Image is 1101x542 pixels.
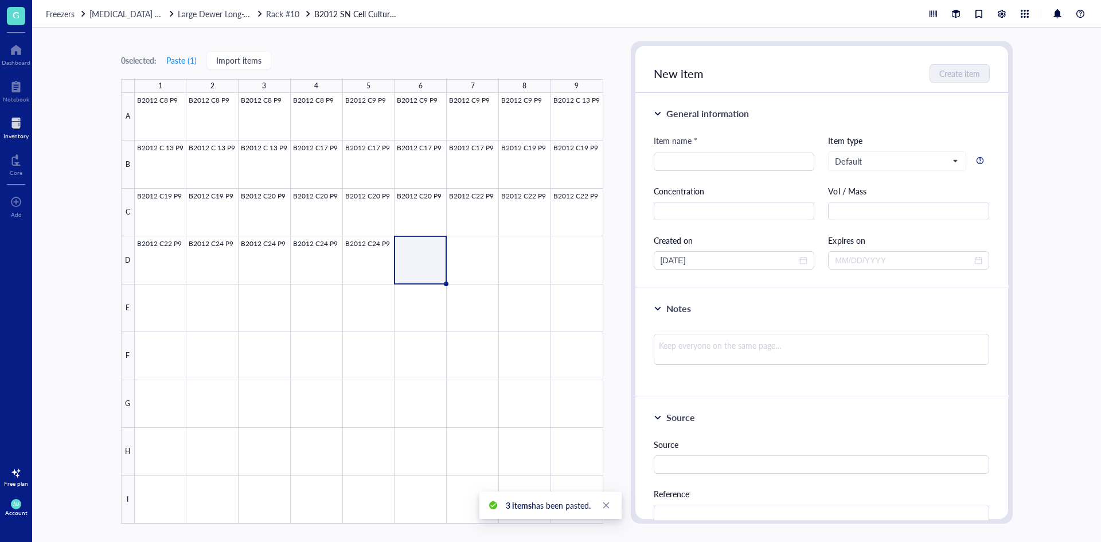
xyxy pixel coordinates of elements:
div: 5 [366,79,370,93]
div: B [121,141,135,188]
span: [MEDICAL_DATA] Storage ([PERSON_NAME]/[PERSON_NAME]) [89,8,319,20]
div: D [121,236,135,284]
button: Paste (1) [166,51,197,69]
span: close [602,501,610,509]
div: 4 [314,79,318,93]
div: Notebook [3,96,29,103]
div: Expires on [828,234,989,247]
div: Source [666,411,695,424]
div: General information [666,107,749,120]
input: MM/DD/YYYY [835,254,972,267]
button: Import items [206,51,271,69]
div: Item type [828,134,989,147]
a: Close [600,499,612,512]
a: Core [10,151,22,176]
div: H [121,428,135,475]
div: G [121,380,135,428]
div: 3 [262,79,266,93]
input: MM/DD/YYYY [661,254,798,267]
div: A [121,93,135,141]
span: has been pasted. [506,500,591,511]
div: Source [654,438,990,451]
a: Large Dewer Long-Term StorageRack #10 [178,7,312,20]
div: C [121,189,135,236]
b: 3 items [506,500,532,511]
div: E [121,284,135,332]
div: Concentration [654,185,815,197]
span: AU [13,502,19,507]
div: 1 [158,79,162,93]
span: G [13,7,19,22]
div: Reference [654,488,990,500]
span: Large Dewer Long-Term Storage [178,8,290,20]
div: 2 [210,79,214,93]
div: Dashboard [2,59,30,66]
a: Freezers [46,7,87,20]
div: I [121,476,135,524]
div: Vol / Mass [828,185,989,197]
div: F [121,332,135,380]
span: Import items [216,56,261,65]
a: Dashboard [2,41,30,66]
a: B2012 SN Cell Culture Long Term Storage [314,7,400,20]
div: 6 [419,79,423,93]
button: Create item [930,64,990,83]
a: Inventory [3,114,29,139]
div: Add [11,211,22,218]
div: Core [10,169,22,176]
div: 0 selected: [121,54,157,67]
span: Freezers [46,8,75,20]
div: Inventory [3,132,29,139]
div: Item name [654,134,697,147]
div: 7 [471,79,475,93]
div: 9 [575,79,579,93]
div: Created on [654,234,815,247]
div: Notes [666,302,691,315]
span: Rack #10 [266,8,299,20]
a: Notebook [3,77,29,103]
div: Free plan [4,480,28,487]
span: New item [654,65,704,81]
a: [MEDICAL_DATA] Storage ([PERSON_NAME]/[PERSON_NAME]) [89,7,175,20]
div: 8 [522,79,526,93]
span: Default [835,156,957,166]
div: Account [5,509,28,516]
